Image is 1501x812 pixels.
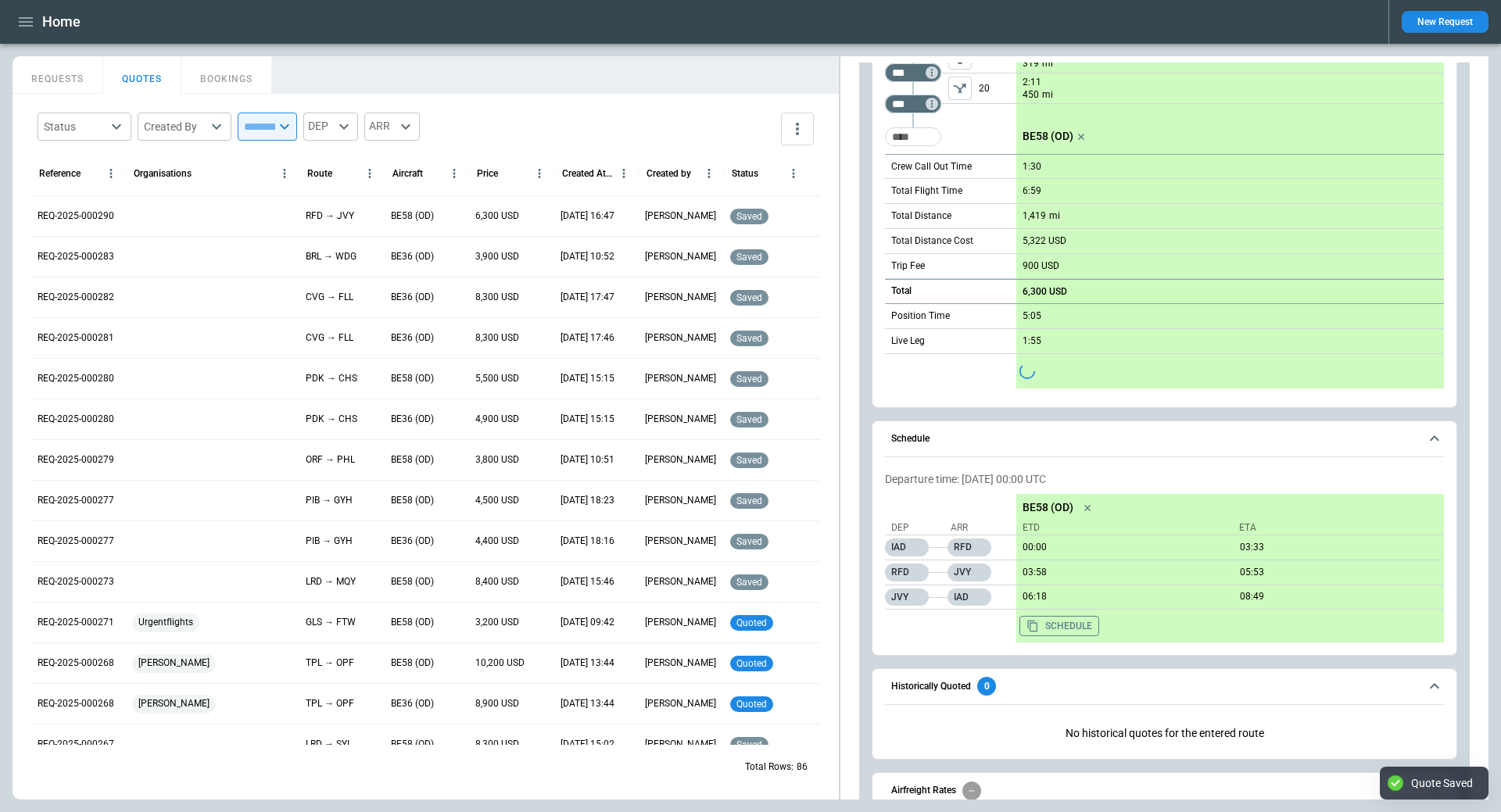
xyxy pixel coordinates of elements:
p: Total Distance Cost [891,234,973,248]
p: [PERSON_NAME] [645,372,716,385]
div: Aircraft [392,168,423,179]
p: REQ-2025-000277 [38,494,114,507]
p: 09/18/2025 [1016,542,1227,553]
button: Organisations column menu [274,163,296,184]
p: 09/12/2025 18:23 [561,494,614,507]
p: CVG → FLL [306,291,353,304]
p: BE58 (OD) [391,738,434,751]
p: 6:59 [1023,185,1041,197]
span: saved [733,739,765,750]
p: 8,300 USD [475,331,519,345]
p: [PERSON_NAME] [645,250,716,263]
p: Dep [891,521,946,535]
p: 5,322 USD [1023,235,1066,247]
div: Historically Quoted0 [885,714,1444,753]
p: [PERSON_NAME] [645,453,716,467]
p: 1:30 [1023,161,1041,173]
p: REQ-2025-000281 [38,331,114,345]
div: Too short [885,127,941,146]
p: REQ-2025-000268 [38,697,114,710]
p: 09/16/2025 17:47 [561,291,614,304]
p: 1,419 [1023,210,1046,222]
p: [PERSON_NAME] [645,209,716,223]
p: BE58 (OD) [391,616,434,629]
p: 2:11 [1023,77,1041,88]
span: saved [733,211,765,222]
div: Route [307,168,332,179]
p: 8,300 USD [475,291,519,304]
span: quoted [733,617,770,628]
div: Schedule [885,467,1444,649]
p: 09/03/2025 15:02 [561,738,614,751]
p: 09/16/2025 15:15 [561,413,614,426]
p: 4,900 USD [475,413,519,426]
button: BOOKINGS [181,56,272,94]
p: RFD [885,563,929,581]
span: quoted [733,658,770,669]
p: 09/16/2025 17:46 [561,331,614,345]
p: Live Leg [891,334,925,348]
p: 4,500 USD [475,494,519,507]
p: 09/18/2025 [1234,542,1445,553]
p: LRD → SYI [306,738,349,751]
p: [PERSON_NAME] [645,413,716,426]
p: [PERSON_NAME] [645,494,716,507]
p: 10,200 USD [475,656,525,670]
button: Aircraft column menu [443,163,465,184]
p: [PERSON_NAME] [645,331,716,345]
p: BE58 (OD) [391,575,434,588]
p: 900 USD [1023,260,1059,272]
p: mi [1042,57,1053,70]
p: Trip Fee [891,259,925,273]
p: REQ-2025-000279 [38,453,114,467]
p: BE58 (OD) [391,209,434,223]
button: Route column menu [359,163,381,184]
span: Type of sector [948,77,972,100]
button: Reference column menu [100,163,122,184]
p: TPL → OPF [306,656,354,670]
p: [PERSON_NAME] [645,616,716,629]
button: REQUESTS [13,56,103,94]
button: left aligned [948,77,972,100]
p: BE58 (OD) [391,656,434,670]
span: [PERSON_NAME] [132,643,216,683]
button: Created by column menu [698,163,720,184]
p: 319 [1023,57,1039,70]
p: [PERSON_NAME] [645,535,716,548]
p: 6,300 USD [475,209,519,223]
p: LRD → MQY [306,575,356,588]
p: ETA [1233,521,1438,535]
p: TPL → OPF [306,697,354,710]
button: Price column menu [528,163,550,184]
p: BE36 (OD) [391,697,434,710]
span: saved [733,292,765,303]
button: more [781,113,814,145]
p: Total Rows: [745,760,793,774]
p: 09/18/2025 [1234,567,1445,578]
div: Reference [39,168,81,179]
p: 3,900 USD [475,250,519,263]
p: PDK → CHS [306,372,357,385]
span: saved [733,252,765,263]
p: 09/11/2025 15:46 [561,575,614,588]
p: REQ-2025-000268 [38,656,114,670]
p: REQ-2025-000283 [38,250,114,263]
p: 3,800 USD [475,453,519,467]
button: Created At (UTC-05:00) column menu [613,163,635,184]
p: REQ-2025-000290 [38,209,114,223]
p: 450 [1023,88,1039,102]
p: PDK → CHS [306,413,357,426]
h6: Schedule [891,434,930,444]
p: 3,200 USD [475,616,519,629]
p: 6,300 USD [1023,286,1067,298]
p: 09/17/2025 10:52 [561,250,614,263]
div: Too short [885,63,941,82]
p: ORF → PHL [306,453,355,467]
div: Status [44,119,106,134]
p: PIB → GYH [306,535,353,548]
div: 0 [977,677,996,696]
span: [PERSON_NAME] [132,684,216,724]
button: QUOTES [103,56,181,94]
p: REQ-2025-000273 [38,575,114,588]
p: [PERSON_NAME] [645,697,716,710]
